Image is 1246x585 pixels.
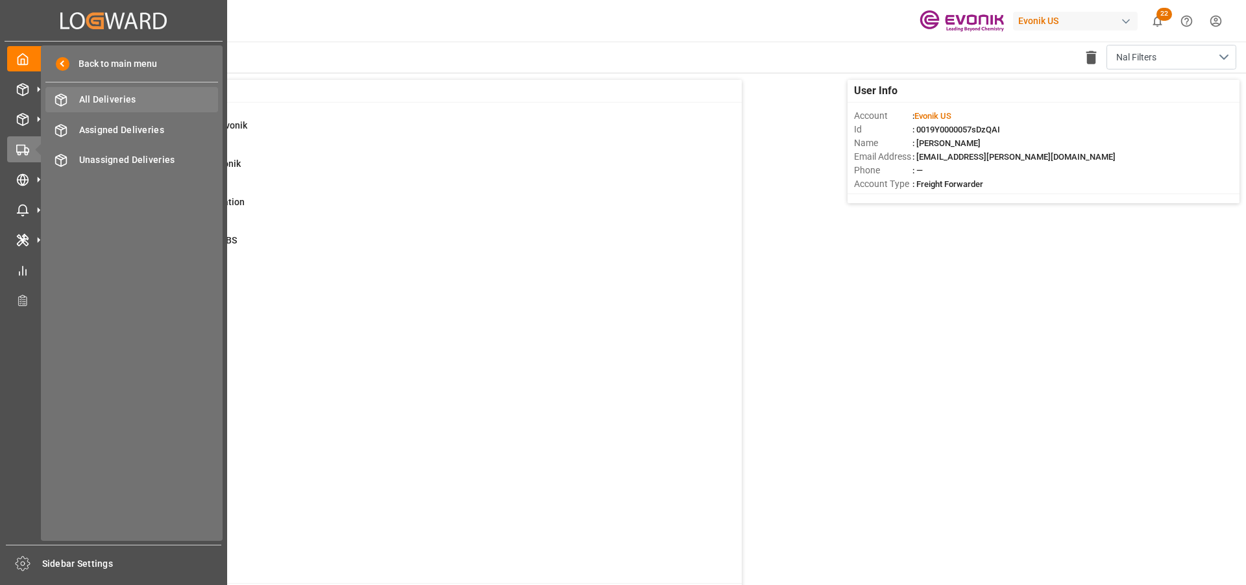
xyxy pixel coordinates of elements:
[854,150,912,164] span: Email Address
[912,166,923,175] span: : —
[854,123,912,136] span: Id
[912,125,1000,134] span: : 0019Y0000057sDzQAI
[7,288,220,313] a: Transport Planner
[67,272,726,299] a: 4Main-Leg Shipment # ErrorShipment
[920,10,1004,32] img: Evonik-brand-mark-Deep-Purple-RGB.jpeg_1700498283.jpeg
[7,46,220,71] a: My Cockpit
[42,557,222,571] span: Sidebar Settings
[79,123,219,137] span: Assigned Deliveries
[854,177,912,191] span: Account Type
[854,83,898,99] span: User Info
[45,87,218,112] a: All Deliveries
[67,195,726,223] a: 35ABS: Missing Booking ConfirmationShipment
[1172,6,1201,36] button: Help Center
[1013,12,1138,31] div: Evonik US
[912,111,951,121] span: :
[67,157,726,184] a: 0Error Sales Order Update to EvonikShipment
[854,136,912,150] span: Name
[914,111,951,121] span: Evonik US
[79,93,219,106] span: All Deliveries
[67,234,726,261] a: 0Pending Bkg Request sent to ABSShipment
[45,117,218,142] a: Assigned Deliveries
[1013,8,1143,33] button: Evonik US
[1156,8,1172,21] span: 22
[912,152,1116,162] span: : [EMAIL_ADDRESS][PERSON_NAME][DOMAIN_NAME]
[69,57,157,71] span: Back to main menu
[7,257,220,282] a: My Reports
[912,179,983,189] span: : Freight Forwarder
[1116,51,1156,64] span: Nal Filters
[912,138,981,148] span: : [PERSON_NAME]
[854,109,912,123] span: Account
[45,147,218,173] a: Unassigned Deliveries
[1106,45,1236,69] button: open menu
[79,153,219,167] span: Unassigned Deliveries
[67,119,726,146] a: 1Error on Initial Sales Order to EvonikShipment
[67,310,726,338] a: 1TU : Pre-Leg Shipment # ErrorTransport Unit
[1143,6,1172,36] button: show 22 new notifications
[854,164,912,177] span: Phone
